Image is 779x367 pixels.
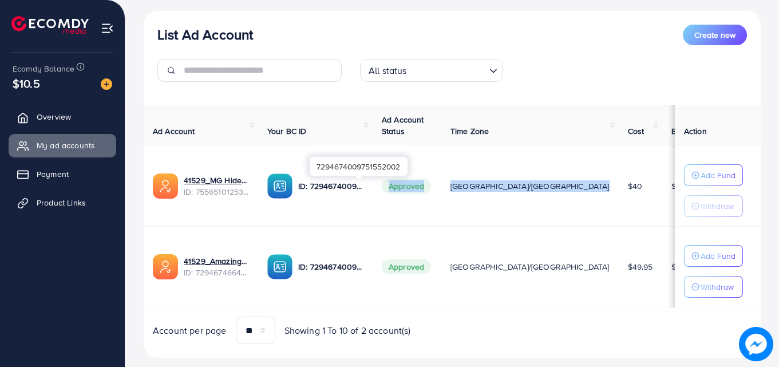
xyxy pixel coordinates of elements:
[153,173,178,199] img: ic-ads-acc.e4c84228.svg
[184,267,249,278] span: ID: 7294674664050196481
[184,175,249,198] div: <span class='underline'>41529_MG Hide_1759387143354</span></br>7556510125398229009
[37,111,71,123] span: Overview
[298,179,363,193] p: ID: 7294674009751552002
[267,173,292,199] img: ic-ba-acc.ded83a64.svg
[37,197,86,208] span: Product Links
[739,327,773,361] img: image
[701,199,734,213] p: Withdraw
[267,125,307,137] span: Your BC ID
[382,259,431,274] span: Approved
[284,324,411,337] span: Showing 1 To 10 of 2 account(s)
[9,105,116,128] a: Overview
[101,22,114,35] img: menu
[184,175,249,186] a: 41529_MG Hide_1759387143354
[684,245,743,267] button: Add Fund
[684,164,743,186] button: Add Fund
[184,255,249,279] div: <span class='underline'>41529_Amazing Tools Hub_1698423817815</span></br>7294674664050196481
[366,62,409,79] span: All status
[701,168,735,182] p: Add Fund
[153,324,227,337] span: Account per page
[9,163,116,186] a: Payment
[13,75,40,92] span: $10.5
[184,186,249,198] span: ID: 7556510125398229009
[701,249,735,263] p: Add Fund
[298,260,363,274] p: ID: 7294674009751552002
[450,125,489,137] span: Time Zone
[157,26,253,43] h3: List Ad Account
[9,134,116,157] a: My ad accounts
[184,255,249,267] a: 41529_Amazing Tools Hub_1698423817815
[628,261,653,273] span: $49.95
[628,125,644,137] span: Cost
[153,254,178,279] img: ic-ads-acc.e4c84228.svg
[37,140,95,151] span: My ad accounts
[701,280,734,294] p: Withdraw
[410,60,485,79] input: Search for option
[684,276,743,298] button: Withdraw
[101,78,112,90] img: image
[360,59,503,82] div: Search for option
[628,180,642,192] span: $40
[450,261,610,273] span: [GEOGRAPHIC_DATA]/[GEOGRAPHIC_DATA]
[153,125,195,137] span: Ad Account
[382,179,431,194] span: Approved
[382,114,424,137] span: Ad Account Status
[13,63,74,74] span: Ecomdy Balance
[267,254,292,279] img: ic-ba-acc.ded83a64.svg
[450,180,610,192] span: [GEOGRAPHIC_DATA]/[GEOGRAPHIC_DATA]
[37,168,69,180] span: Payment
[9,191,116,214] a: Product Links
[683,25,747,45] button: Create new
[11,16,89,34] img: logo
[694,29,735,41] span: Create new
[684,125,707,137] span: Action
[310,157,408,176] div: 7294674009751552002
[684,195,743,217] button: Withdraw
